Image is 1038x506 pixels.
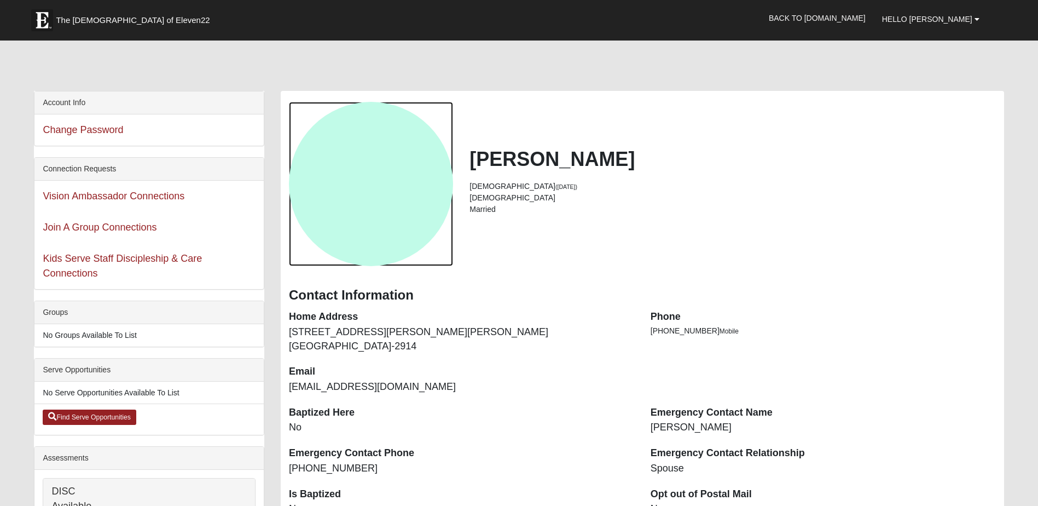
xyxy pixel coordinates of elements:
a: Kids Serve Staff Discipleship & Care Connections [43,253,202,279]
div: Account Info [34,91,264,114]
li: Married [469,204,995,215]
div: Groups [34,301,264,324]
dd: Spouse [651,462,996,476]
small: ([DATE]) [555,183,577,190]
a: The [DEMOGRAPHIC_DATA] of Eleven22 [26,4,245,31]
dt: Home Address [289,310,634,324]
dd: [STREET_ADDRESS][PERSON_NAME][PERSON_NAME] [GEOGRAPHIC_DATA]-2914 [289,325,634,353]
li: [DEMOGRAPHIC_DATA] [469,192,995,204]
dt: Baptized Here [289,406,634,420]
dt: Emergency Contact Name [651,406,996,420]
a: Join A Group Connections [43,222,156,233]
img: Eleven22 logo [31,9,53,31]
a: Hello [PERSON_NAME] [874,5,988,33]
li: [DEMOGRAPHIC_DATA] [469,181,995,192]
div: Serve Opportunities [34,359,264,382]
span: The [DEMOGRAPHIC_DATA] of Eleven22 [56,15,210,26]
div: Connection Requests [34,158,264,181]
dt: Opt out of Postal Mail [651,487,996,502]
dt: Emergency Contact Phone [289,446,634,461]
a: Find Serve Opportunities [43,410,136,425]
h2: [PERSON_NAME] [469,147,995,171]
span: Hello [PERSON_NAME] [882,15,972,24]
dd: [PERSON_NAME] [651,421,996,435]
dt: Email [289,365,634,379]
div: Assessments [34,447,264,470]
dd: [PHONE_NUMBER] [289,462,634,476]
a: View Fullsize Photo [289,102,453,266]
a: Change Password [43,124,123,135]
dd: No [289,421,634,435]
a: Vision Ambassador Connections [43,191,184,202]
a: Back to [DOMAIN_NAME] [761,4,874,32]
li: No Serve Opportunities Available To List [34,382,264,404]
dt: Phone [651,310,996,324]
li: No Groups Available To List [34,324,264,347]
dd: [EMAIL_ADDRESS][DOMAIN_NAME] [289,380,634,394]
h3: Contact Information [289,287,996,303]
dt: Emergency Contact Relationship [651,446,996,461]
li: [PHONE_NUMBER] [651,325,996,337]
dt: Is Baptized [289,487,634,502]
span: Mobile [720,327,739,335]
